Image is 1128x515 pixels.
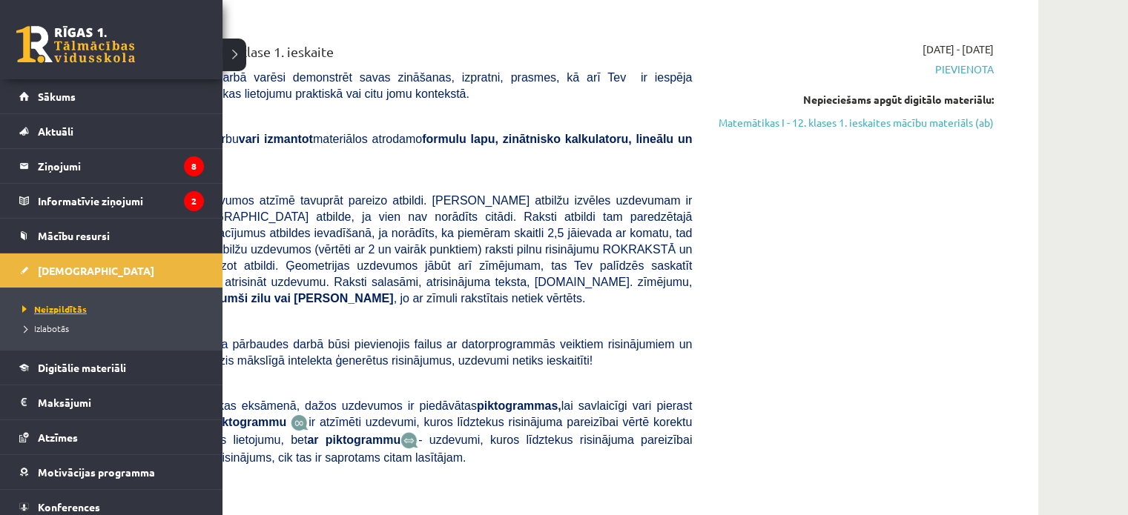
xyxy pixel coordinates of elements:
a: Izlabotās [19,322,208,335]
span: Konferences [38,500,100,514]
span: Sākums [38,90,76,103]
b: piktogrammas, [477,399,561,412]
a: Sākums [19,79,204,113]
span: [PERSON_NAME] darbā varēsi demonstrēt savas zināšanas, izpratni, prasmes, kā arī Tev ir iespēja d... [111,71,692,100]
a: Maksājumi [19,385,204,419]
span: , ja pārbaudes darbā būsi pievienojis failus ar datorprogrammās veiktiem risinājumiem un zīmējumi... [111,338,692,367]
a: Motivācijas programma [19,455,204,489]
a: Neizpildītās [19,302,208,316]
a: Rīgas 1. Tālmācības vidusskola [16,26,135,63]
span: Pievienota [714,62,994,77]
legend: Ziņojumi [38,149,204,183]
a: Informatīvie ziņojumi2 [19,184,204,218]
legend: Informatīvie ziņojumi [38,184,204,218]
a: Atzīmes [19,420,204,454]
a: Ziņojumi8 [19,149,204,183]
span: Motivācijas programma [38,465,155,479]
a: Digitālie materiāli [19,350,204,385]
a: Mācību resursi [19,219,204,253]
img: JfuEzvunn4EvwAAAAASUVORK5CYII= [291,414,309,431]
b: ar piktogrammu [307,433,400,446]
span: Digitālie materiāli [38,361,126,374]
span: Neizpildītās [19,303,87,315]
a: Matemātikas I - 12. klases 1. ieskaites mācību materiāls (ab) [714,115,994,130]
span: Izlabotās [19,322,69,334]
b: vari izmantot [239,133,313,145]
i: 8 [184,156,204,176]
span: Atbilžu izvēles uzdevumos atzīmē tavuprāt pareizo atbildi. [PERSON_NAME] atbilžu izvēles uzdevuma... [111,194,692,305]
span: ir atzīmēti uzdevumi, kuros līdztekus risinājuma pareizībai vērtē korektu matemātikas valodas lie... [111,416,692,446]
a: [DEMOGRAPHIC_DATA] [19,253,204,288]
span: Mācību resursi [38,229,110,242]
span: [DATE] - [DATE] [923,41,994,57]
div: Matemātika JK 12.b2 klase 1. ieskaite [111,41,692,69]
b: tumši zilu vai [PERSON_NAME] [216,292,393,305]
span: [DEMOGRAPHIC_DATA] [38,264,154,277]
div: Nepieciešams apgūt digitālo materiālu: [714,92,994,107]
i: 2 [184,191,204,211]
span: Aktuāli [38,124,73,138]
span: Veicot pārbaudes darbu materiālos atrodamo [111,133,692,162]
legend: Maksājumi [38,385,204,419]
b: Ar piktogrammu [194,416,286,428]
span: Atzīmes [38,431,78,444]
img: wKvN42sLe3LLwAAAABJRU5ErkJggg== [400,432,418,449]
a: Aktuāli [19,114,204,148]
span: Līdzīgi kā matemātikas eksāmenā, dažos uzdevumos ir piedāvātas lai savlaicīgi vari pierast pie to... [111,399,692,428]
